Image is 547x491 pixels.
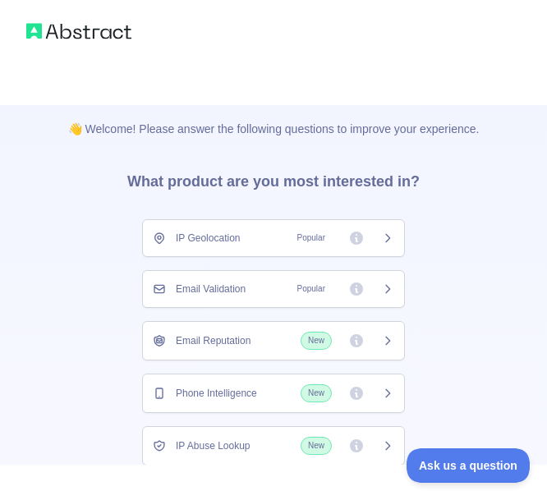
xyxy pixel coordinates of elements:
span: New [301,332,332,350]
span: New [301,384,332,402]
iframe: Toggle Customer Support [407,448,531,483]
span: IP Abuse Lookup [176,439,251,452]
span: IP Geolocation [176,232,241,245]
p: 👋 Welcome! Please answer the following questions to improve your experience. [42,94,506,137]
img: Abstract logo [26,20,131,43]
span: Phone Intelligence [176,387,257,400]
span: Popular [291,230,332,246]
h3: What product are you most interested in? [101,137,446,219]
span: Email Validation [176,282,246,296]
span: Popular [291,281,332,297]
span: Email Reputation [176,334,251,347]
span: New [301,437,332,455]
